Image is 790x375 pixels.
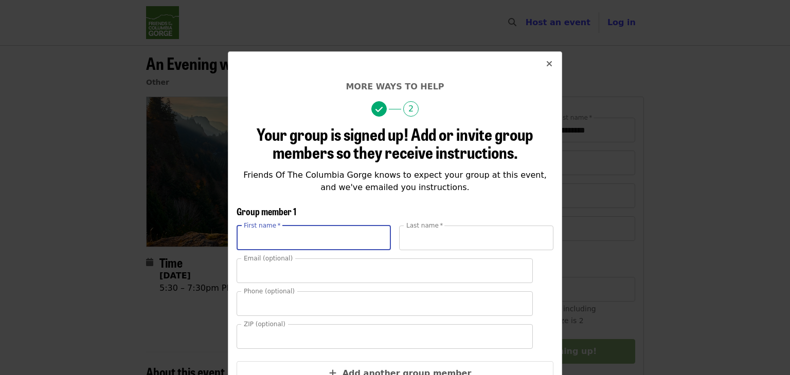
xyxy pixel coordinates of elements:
label: Email (optional) [244,255,293,261]
label: ZIP (optional) [244,321,285,327]
input: First name [237,226,391,250]
label: Phone (optional) [244,288,295,294]
input: ZIP (optional) [237,324,533,349]
label: Last name [406,222,443,229]
input: Last name [399,226,553,250]
label: First name [244,222,281,229]
input: Email (optional) [237,258,533,283]
i: check icon [375,105,383,115]
span: Friends Of The Columbia Gorge knows to expect your group at this event, and we've emailed you ins... [243,170,547,192]
input: Phone (optional) [237,291,533,316]
button: Close [537,52,562,77]
i: times icon [546,59,552,69]
span: Your group is signed up! Add or invite group members so they receive instructions. [257,122,533,164]
span: 2 [403,101,419,117]
span: More ways to help [346,82,444,91]
span: Group member 1 [237,204,296,218]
